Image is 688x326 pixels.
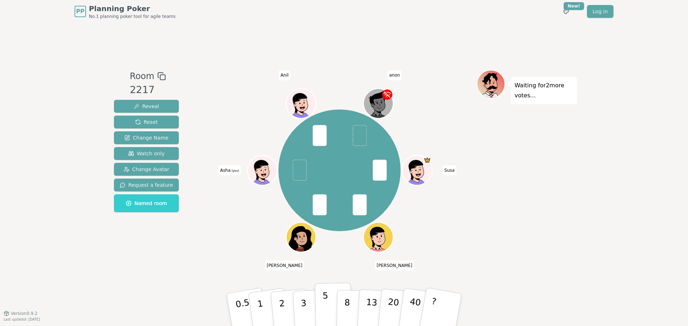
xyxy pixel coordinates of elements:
[375,260,414,270] span: Click to change your name
[114,163,179,176] button: Change Avatar
[114,116,179,128] button: Reset
[424,156,431,164] span: Susa is the host
[387,70,402,80] span: Click to change your name
[128,150,165,157] span: Watch only
[130,70,154,83] span: Room
[443,165,457,175] span: Click to change your name
[134,103,159,110] span: Reveal
[515,81,573,101] p: Waiting for 2 more votes...
[135,118,158,126] span: Reset
[279,70,290,80] span: Click to change your name
[114,131,179,144] button: Change Name
[114,147,179,160] button: Watch only
[231,169,239,172] span: (you)
[265,260,304,270] span: Click to change your name
[114,100,179,113] button: Reveal
[130,83,166,97] div: 2217
[564,2,584,10] div: New!
[120,181,173,189] span: Request a feature
[75,4,176,19] a: PPPlanning PokerNo.1 planning poker tool for agile teams
[587,5,613,18] a: Log in
[76,7,84,16] span: PP
[11,311,38,316] span: Version 0.9.2
[218,165,241,175] span: Click to change your name
[560,5,573,18] button: New!
[248,156,276,184] button: Click to change your avatar
[126,200,167,207] span: Named room
[114,194,179,212] button: Named room
[114,179,179,191] button: Request a feature
[4,317,40,321] span: Last updated: [DATE]
[89,4,176,14] span: Planning Poker
[124,166,169,173] span: Change Avatar
[124,134,168,141] span: Change Name
[89,14,176,19] span: No.1 planning poker tool for agile teams
[4,311,38,316] button: Version0.9.2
